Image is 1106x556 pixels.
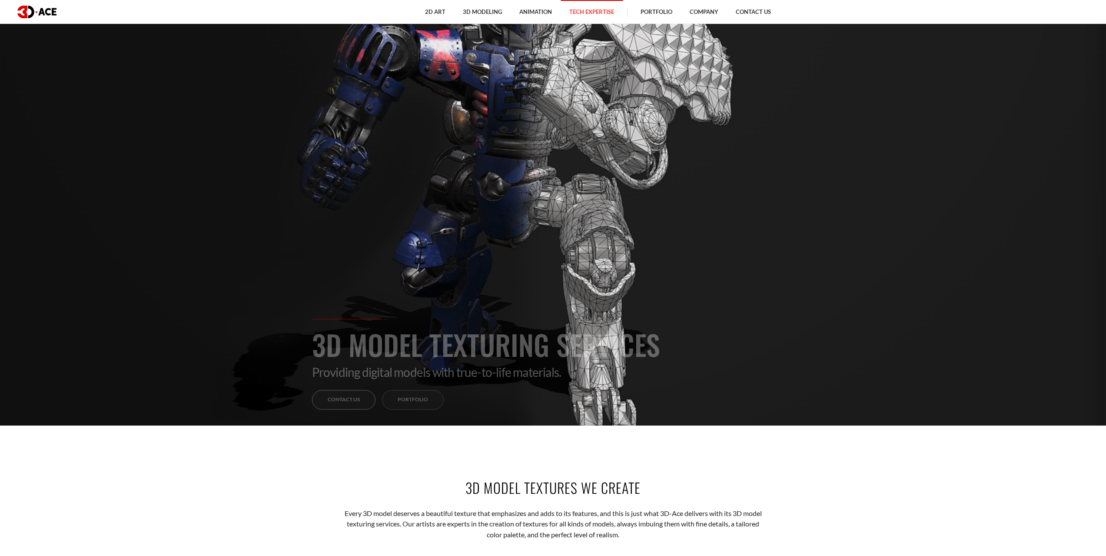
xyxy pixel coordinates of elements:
[312,478,794,497] h2: 3D Model Textures We Create
[382,390,444,410] a: Portfolio
[312,390,375,410] a: Contact Us
[17,6,56,18] img: logo dark
[312,324,794,365] h1: 3D Model Texturing Services
[339,508,767,540] p: Every 3D model deserves a beautiful texture that emphasizes and adds to its features, and this is...
[312,365,794,380] p: Providing digital models with true-to-life materials.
